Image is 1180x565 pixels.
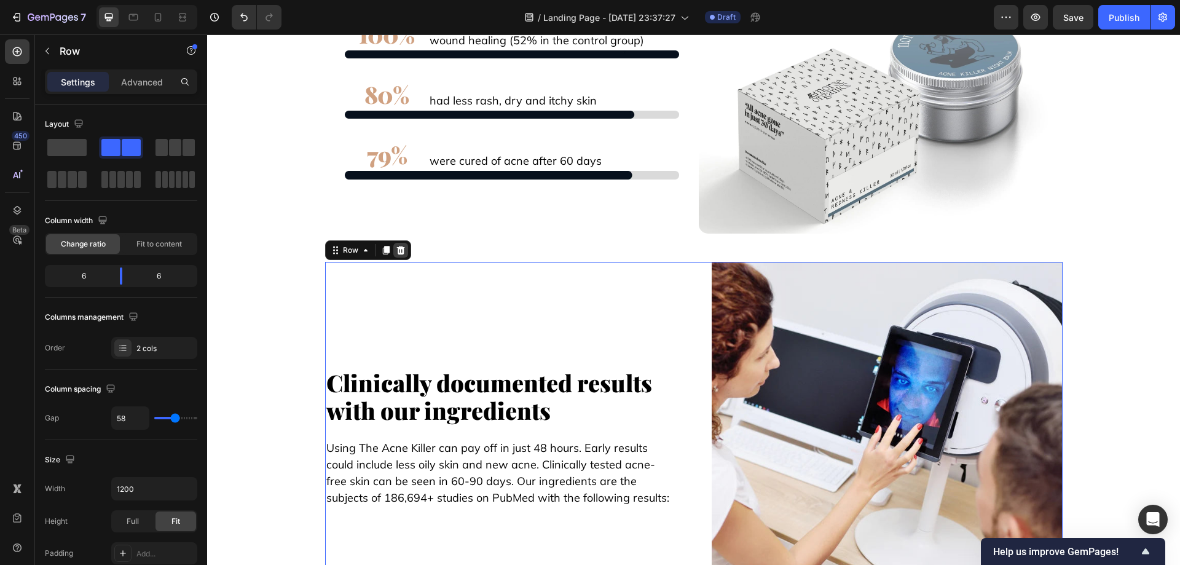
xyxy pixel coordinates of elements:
strong: 80% [157,44,202,76]
div: Padding [45,548,73,559]
img: gempages_568747440534979454-debe5ce4-ada8-4e0e-994a-f1efdba1e180.webp [138,16,472,24]
iframe: Design area [207,34,1180,565]
button: Publish [1098,5,1150,30]
img: gempages_568747440534979454-f2491832-a417-4994-90d6-1eaa1256ce9e.webp [138,136,472,144]
p: Advanced [121,76,163,89]
button: Show survey - Help us improve GemPages! [993,544,1153,559]
div: 450 [12,131,29,141]
div: Order [45,342,65,354]
button: Save [1053,5,1093,30]
span: Change ratio [61,239,106,250]
div: Column spacing [45,381,118,398]
div: Row [133,210,154,221]
span: Save [1063,12,1084,23]
div: 6 [47,267,110,285]
div: 6 [132,267,195,285]
div: Gap [45,413,59,424]
p: Row [60,44,164,58]
p: Settings [61,76,95,89]
div: Beta [9,225,29,235]
p: were cured of acne after 60 days [222,118,470,135]
input: Auto [112,407,149,429]
button: 7 [5,5,92,30]
img: gempages_568747440534979454-ef8580ae-a12b-471a-988a-b03afc88abae.webp [138,76,472,84]
span: Landing Page - [DATE] 23:37:27 [543,11,675,24]
span: Fit [171,516,180,527]
div: 2 cols [136,343,194,354]
div: Open Intercom Messenger [1138,505,1168,534]
div: Publish [1109,11,1139,24]
div: Layout [45,116,86,133]
div: Size [45,452,77,468]
span: Fit to content [136,239,182,250]
div: Height [45,516,68,527]
p: Using The Acne Killer can pay off in just 48 hours. Early results could include less oily skin an... [119,405,468,472]
span: / [538,11,541,24]
strong: 79% [160,105,200,136]
span: Draft [717,12,736,23]
div: Columns management [45,309,141,326]
div: Column width [45,213,110,229]
strong: Clinically documented results with our ingredients [119,333,445,392]
input: Auto [112,478,197,500]
span: Full [127,516,139,527]
p: had less rash, dry and itchy skin [222,58,470,74]
p: 7 [81,10,86,25]
div: Add... [136,548,194,559]
div: Width [45,483,65,494]
div: Undo/Redo [232,5,281,30]
span: Help us improve GemPages! [993,546,1138,558]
